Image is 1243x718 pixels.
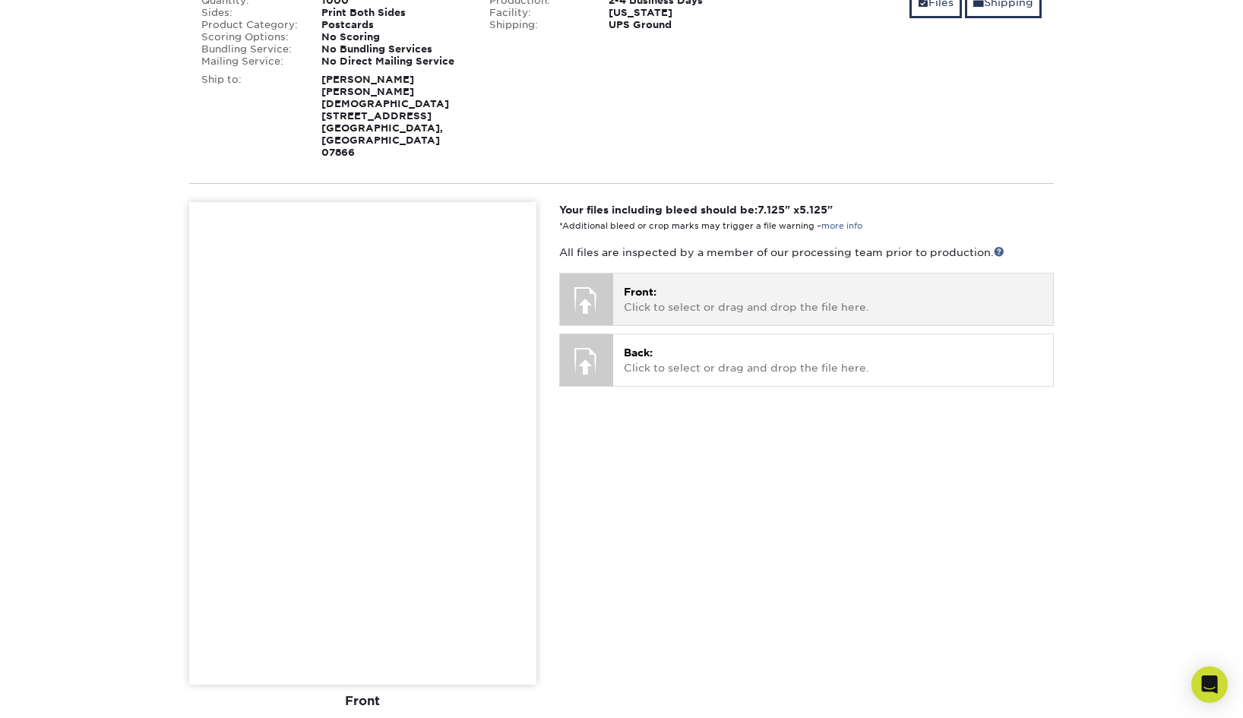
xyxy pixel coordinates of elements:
[478,19,598,31] div: Shipping:
[478,7,598,19] div: Facility:
[559,204,833,216] strong: Your files including bleed should be: " x "
[597,7,765,19] div: [US_STATE]
[190,7,310,19] div: Sides:
[821,221,862,231] a: more info
[321,74,449,158] strong: [PERSON_NAME] [PERSON_NAME][DEMOGRAPHIC_DATA] [STREET_ADDRESS] [GEOGRAPHIC_DATA], [GEOGRAPHIC_DAT...
[799,204,827,216] span: 5.125
[559,221,862,231] small: *Additional bleed or crop marks may trigger a file warning –
[597,19,765,31] div: UPS Ground
[310,7,478,19] div: Print Both Sides
[190,19,310,31] div: Product Category:
[624,345,1042,376] p: Click to select or drag and drop the file here.
[190,31,310,43] div: Scoring Options:
[189,685,536,718] div: Front
[310,55,478,68] div: No Direct Mailing Service
[624,286,656,298] span: Front:
[624,284,1042,315] p: Click to select or drag and drop the file here.
[559,245,1054,260] p: All files are inspected by a member of our processing team prior to production.
[624,346,653,359] span: Back:
[758,204,785,216] span: 7.125
[310,43,478,55] div: No Bundling Services
[310,19,478,31] div: Postcards
[1191,666,1228,703] div: Open Intercom Messenger
[190,43,310,55] div: Bundling Service:
[310,31,478,43] div: No Scoring
[190,74,310,159] div: Ship to:
[190,55,310,68] div: Mailing Service:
